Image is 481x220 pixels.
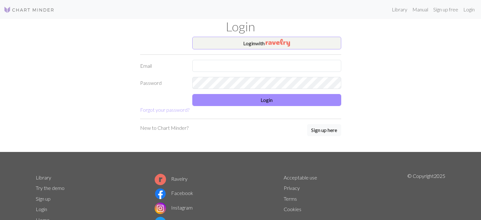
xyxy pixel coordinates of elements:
a: Privacy [284,185,300,191]
a: Library [389,3,410,16]
a: Terms [284,196,297,202]
a: Try the demo [36,185,65,191]
a: Login [461,3,477,16]
button: Sign up here [307,124,341,136]
img: Logo [4,6,54,14]
a: Sign up here [307,124,341,137]
label: Password [136,77,188,89]
a: Instagram [155,204,193,211]
img: Facebook logo [155,188,166,199]
a: Manual [410,3,431,16]
a: Library [36,174,51,180]
img: Instagram logo [155,203,166,214]
button: Loginwith [192,37,341,49]
button: Login [192,94,341,106]
a: Ravelry [155,176,188,182]
a: Sign up free [431,3,461,16]
img: Ravelry logo [155,174,166,185]
img: Ravelry [266,39,290,47]
a: Cookies [284,206,301,212]
h1: Login [32,19,449,34]
p: New to Chart Minder? [140,124,188,132]
a: Acceptable use [284,174,317,180]
a: Login [36,206,47,212]
label: Email [136,60,188,72]
a: Forgot your password? [140,107,189,113]
a: Sign up [36,196,51,202]
a: Facebook [155,190,193,196]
